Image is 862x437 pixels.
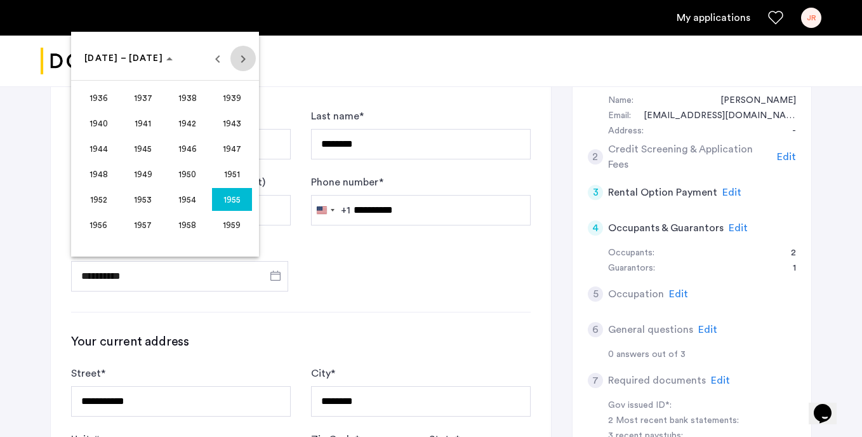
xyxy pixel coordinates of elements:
[79,112,119,135] span: 1940
[123,188,163,211] span: 1953
[165,161,209,187] button: 1950
[79,163,119,185] span: 1948
[123,137,163,160] span: 1945
[209,85,254,111] button: 1939
[79,213,119,236] span: 1956
[123,86,163,109] span: 1937
[123,163,163,185] span: 1949
[76,161,121,187] button: 1948
[121,187,165,212] button: 1953
[121,161,165,187] button: 1949
[123,112,163,135] span: 1941
[168,163,208,185] span: 1950
[209,111,254,136] button: 1943
[209,136,254,161] button: 1947
[209,212,254,238] button: 1959
[76,111,121,136] button: 1940
[212,112,252,135] span: 1943
[168,188,208,211] span: 1954
[168,112,208,135] span: 1942
[212,188,252,211] span: 1955
[212,213,252,236] span: 1959
[76,212,121,238] button: 1956
[212,163,252,185] span: 1951
[165,212,209,238] button: 1958
[79,188,119,211] span: 1952
[76,187,121,212] button: 1952
[165,136,209,161] button: 1946
[209,161,254,187] button: 1951
[809,386,849,424] iframe: chat widget
[168,86,208,109] span: 1938
[230,46,256,71] button: Next 24 years
[165,85,209,111] button: 1938
[212,137,252,160] span: 1947
[205,46,230,71] button: Previous 24 years
[121,85,165,111] button: 1937
[79,86,119,109] span: 1936
[121,136,165,161] button: 1945
[76,85,121,111] button: 1936
[168,213,208,236] span: 1958
[121,111,165,136] button: 1941
[84,54,163,63] span: [DATE] – [DATE]
[165,187,209,212] button: 1954
[209,187,254,212] button: 1955
[165,111,209,136] button: 1942
[79,137,119,160] span: 1944
[76,136,121,161] button: 1944
[79,47,178,70] button: Choose date
[121,212,165,238] button: 1957
[212,86,252,109] span: 1939
[123,213,163,236] span: 1957
[168,137,208,160] span: 1946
